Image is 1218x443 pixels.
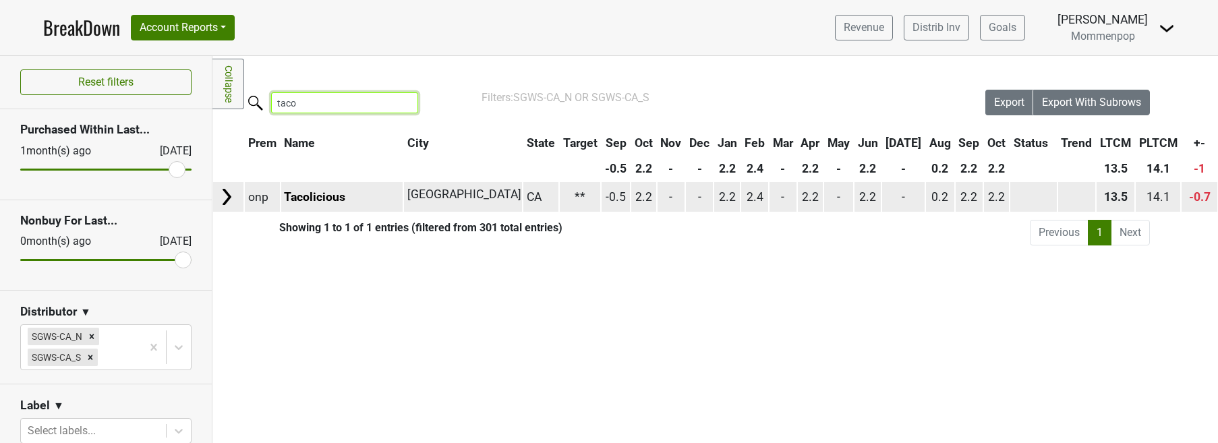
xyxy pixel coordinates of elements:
[20,143,127,159] div: 1 month(s) ago
[631,131,656,155] th: Oct: activate to sort column ascending
[904,15,969,40] a: Distrib Inv
[635,190,652,204] span: 2.2
[984,131,1009,155] th: Oct: activate to sort column ascending
[931,190,948,204] span: 0.2
[902,190,905,204] span: -
[1147,190,1170,204] span: 14.1
[1033,90,1150,115] button: Export With Subrows
[245,131,280,155] th: Prem: activate to sort column ascending
[1058,131,1096,155] th: Trend: activate to sort column ascending
[985,90,1034,115] button: Export
[482,90,948,106] div: Filters:
[404,131,515,155] th: City: activate to sort column ascending
[824,156,853,181] th: -
[1139,136,1178,150] span: PLTCM
[719,190,736,204] span: 2.2
[960,190,977,204] span: 2.2
[1057,11,1148,28] div: [PERSON_NAME]
[148,143,192,159] div: [DATE]
[212,59,244,109] a: Collapse
[994,96,1024,109] span: Export
[747,190,763,204] span: 2.4
[1104,190,1128,204] span: 13.5
[28,328,84,345] div: SGWS-CA_N
[859,190,876,204] span: 2.2
[80,304,91,320] span: ▼
[407,187,521,201] span: [GEOGRAPHIC_DATA]
[83,349,98,366] div: Remove SGWS-CA_S
[284,136,315,150] span: Name
[131,15,235,40] button: Account Reports
[563,136,598,150] span: Target
[84,328,99,345] div: Remove SGWS-CA_N
[741,156,768,181] th: 2.4
[1182,131,1217,155] th: +-: activate to sort column ascending
[714,131,741,155] th: Jan: activate to sort column ascending
[216,187,237,207] img: Arrow right
[248,136,277,150] span: Prem
[1088,220,1111,245] a: 1
[1194,162,1205,175] span: -1
[1097,156,1134,181] th: 13.5
[1061,136,1092,150] span: Trend
[20,398,50,413] h3: Label
[20,305,77,319] h3: Distributor
[1071,30,1135,42] span: Mommenpop
[213,131,243,155] th: &nbsp;: activate to sort column ascending
[698,190,701,204] span: -
[741,131,768,155] th: Feb: activate to sort column ascending
[854,156,881,181] th: 2.2
[631,156,656,181] th: 2.2
[513,91,649,104] span: SGWS-CA_N OR SGWS-CA_S
[212,221,562,234] div: Showing 1 to 1 of 1 entries (filtered from 301 total entries)
[527,190,542,204] span: CA
[1136,156,1181,181] th: 14.1
[1042,96,1141,109] span: Export With Subrows
[284,190,345,204] a: Tacolicious
[802,190,819,204] span: 2.2
[926,131,954,155] th: Aug: activate to sort column ascending
[658,131,685,155] th: Nov: activate to sort column ascending
[988,190,1005,204] span: 2.2
[43,13,120,42] a: BreakDown
[770,131,796,155] th: Mar: activate to sort column ascending
[1194,136,1205,150] span: +-
[1189,190,1211,204] span: -0.7
[854,131,881,155] th: Jun: activate to sort column ascending
[1159,20,1175,36] img: Dropdown Menu
[835,15,893,40] a: Revenue
[28,349,83,366] div: SGWS-CA_S
[781,190,784,204] span: -
[824,131,853,155] th: May: activate to sort column ascending
[602,131,630,155] th: Sep: activate to sort column ascending
[1010,131,1057,155] th: Status: activate to sort column ascending
[20,123,192,137] h3: Purchased Within Last...
[148,233,192,249] div: [DATE]
[602,156,630,181] th: -0.5
[770,156,796,181] th: -
[658,156,685,181] th: -
[984,156,1009,181] th: 2.2
[1097,131,1134,155] th: LTCM: activate to sort column ascending
[245,182,280,211] td: onp
[606,190,626,204] span: -0.5
[798,156,823,181] th: 2.2
[837,190,840,204] span: -
[686,156,713,181] th: -
[926,156,954,181] th: 0.2
[1014,136,1048,150] span: Status
[523,131,558,155] th: State: activate to sort column ascending
[669,190,672,204] span: -
[686,131,713,155] th: Dec: activate to sort column ascending
[956,156,983,181] th: 2.2
[20,214,192,228] h3: Nonbuy For Last...
[281,131,403,155] th: Name: activate to sort column ascending
[714,156,741,181] th: 2.2
[20,233,127,249] div: 0 month(s) ago
[1100,136,1131,150] span: LTCM
[1136,131,1181,155] th: PLTCM: activate to sort column ascending
[882,156,925,181] th: -
[798,131,823,155] th: Apr: activate to sort column ascending
[980,15,1025,40] a: Goals
[882,131,925,155] th: Jul: activate to sort column ascending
